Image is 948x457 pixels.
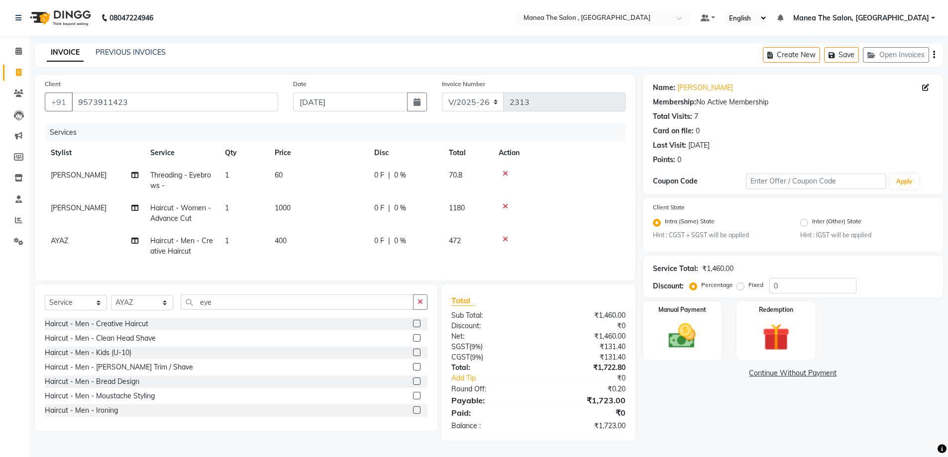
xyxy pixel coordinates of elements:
[51,236,68,245] span: AYAZ
[493,142,626,164] th: Action
[444,352,538,363] div: ( )
[451,342,469,351] span: SGST
[25,4,94,32] img: logo
[275,203,291,212] span: 1000
[890,174,919,189] button: Apply
[45,391,155,401] div: Haircut - Men - Moustache Styling
[51,171,106,180] span: [PERSON_NAME]
[538,394,633,406] div: ₹1,723.00
[394,236,406,246] span: 0 %
[45,142,144,164] th: Stylist
[444,342,538,352] div: ( )
[653,97,696,107] div: Membership:
[45,92,73,111] button: +91
[701,280,733,289] label: Percentage
[45,376,139,387] div: Haircut - Men - Bread Design
[793,13,929,23] span: Manea The Salon, [GEOGRAPHIC_DATA]
[538,331,633,342] div: ₹1,460.00
[444,421,538,431] div: Balance :
[444,363,538,373] div: Total:
[444,310,538,321] div: Sub Total:
[275,171,283,180] span: 60
[444,394,538,406] div: Payable:
[45,333,156,344] div: Haircut - Men - Clean Head Shave
[653,97,933,107] div: No Active Membership
[109,4,153,32] b: 08047224946
[444,321,538,331] div: Discount:
[746,174,886,189] input: Enter Offer / Coupon Code
[275,236,287,245] span: 400
[449,236,461,245] span: 472
[374,203,384,213] span: 0 F
[45,405,118,416] div: Haircut - Men - Ironing
[538,363,633,373] div: ₹1,722.80
[444,331,538,342] div: Net:
[45,348,131,358] div: Haircut - Men - Kids (U-10)
[293,80,307,89] label: Date
[442,80,485,89] label: Invoice Number
[45,319,148,329] div: Haircut - Men - Creative Haircut
[181,294,414,310] input: Search or Scan
[47,44,84,62] a: INVOICE
[688,140,710,151] div: [DATE]
[225,236,229,245] span: 1
[812,217,861,229] label: Inter (Other) State
[225,171,229,180] span: 1
[269,142,368,164] th: Price
[653,140,686,151] div: Last Visit:
[444,384,538,394] div: Round Off:
[449,203,465,212] span: 1180
[443,142,493,164] th: Total
[451,295,474,306] span: Total
[471,343,481,351] span: 9%
[444,407,538,419] div: Paid:
[658,305,706,314] label: Manual Payment
[538,342,633,352] div: ₹131.40
[45,80,61,89] label: Client
[748,280,763,289] label: Fixed
[96,48,166,57] a: PREVIOUS INVOICES
[824,47,859,63] button: Save
[863,47,929,63] button: Open Invoices
[45,362,193,372] div: Haircut - Men - [PERSON_NAME] Trim / Shave
[150,203,211,223] span: Haircut - Women - Advance Cut
[538,421,633,431] div: ₹1,723.00
[225,203,229,212] span: 1
[538,321,633,331] div: ₹0
[538,407,633,419] div: ₹0
[444,373,554,383] a: Add Tip
[677,83,733,93] a: [PERSON_NAME]
[451,353,470,362] span: CGST
[665,217,715,229] label: Intra (Same) State
[653,264,698,274] div: Service Total:
[645,368,941,378] a: Continue Without Payment
[653,126,694,136] div: Card on file:
[144,142,219,164] th: Service
[653,281,684,291] div: Discount:
[538,384,633,394] div: ₹0.20
[538,310,633,321] div: ₹1,460.00
[653,176,746,186] div: Coupon Code
[51,203,106,212] span: [PERSON_NAME]
[150,236,213,256] span: Haircut - Men - Creative Haircut
[763,47,820,63] button: Create New
[472,353,481,361] span: 9%
[653,155,675,165] div: Points:
[368,142,443,164] th: Disc
[150,171,211,190] span: Threading - Eyebrows -
[388,203,390,213] span: |
[538,352,633,363] div: ₹131.40
[388,236,390,246] span: |
[677,155,681,165] div: 0
[72,92,278,111] input: Search by Name/Mobile/Email/Code
[653,83,675,93] div: Name:
[653,203,685,212] label: Client State
[374,170,384,181] span: 0 F
[800,231,933,240] small: Hint : IGST will be applied
[219,142,269,164] th: Qty
[696,126,700,136] div: 0
[388,170,390,181] span: |
[660,320,704,352] img: _cash.svg
[374,236,384,246] span: 0 F
[449,171,462,180] span: 70.8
